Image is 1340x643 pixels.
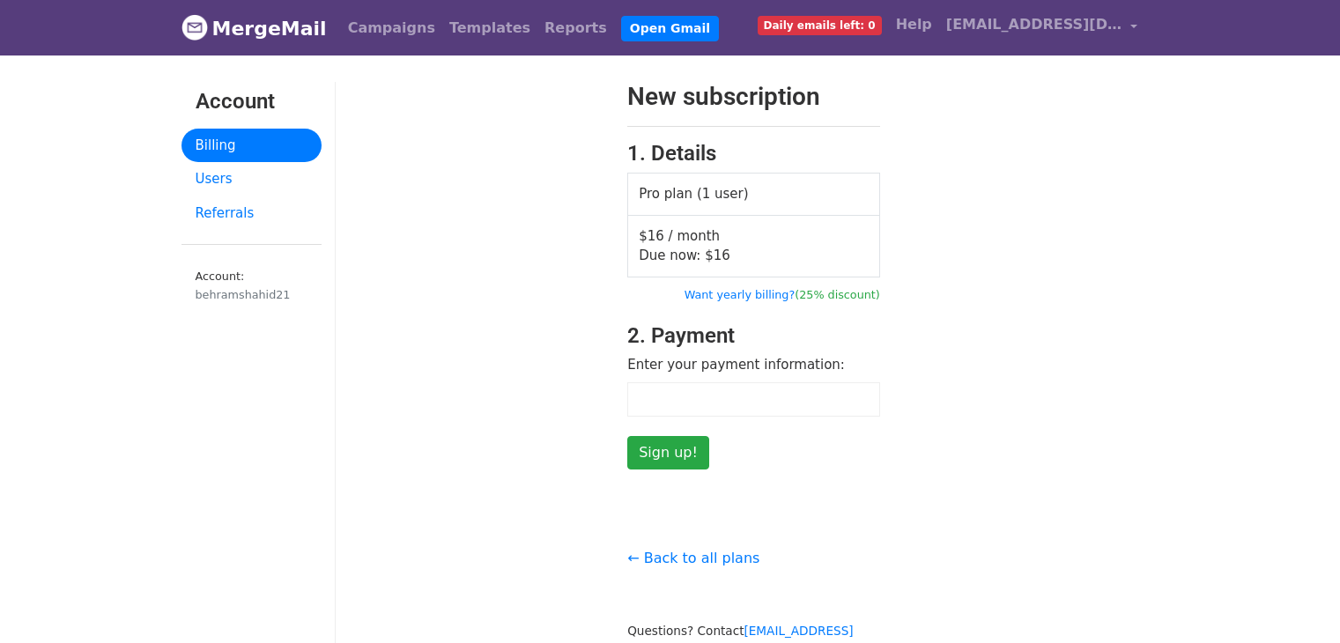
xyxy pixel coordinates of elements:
[637,392,870,407] iframe: Secure card payment input frame
[181,14,208,41] img: MergeMail logo
[181,10,327,47] a: MergeMail
[621,16,719,41] a: Open Gmail
[181,196,322,231] a: Referrals
[627,550,759,566] a: ← Back to all plans
[196,286,307,303] div: behramshahid21
[196,89,307,115] h3: Account
[341,11,442,46] a: Campaigns
[639,248,730,263] span: Due now: $
[627,141,880,166] h3: 1. Details
[939,7,1145,48] a: [EMAIL_ADDRESS][DOMAIN_NAME]
[714,248,730,263] span: 16
[627,82,880,112] h2: New subscription
[946,14,1122,35] span: [EMAIL_ADDRESS][DOMAIN_NAME]
[751,7,889,42] a: Daily emails left: 0
[889,7,939,42] a: Help
[627,436,709,469] input: Sign up!
[196,270,307,303] small: Account:
[181,162,322,196] a: Users
[795,288,880,301] span: (25% discount)
[628,174,880,216] td: Pro plan (1 user)
[627,323,880,349] h3: 2. Payment
[628,215,880,277] td: $16 / month
[442,11,537,46] a: Templates
[758,16,882,35] span: Daily emails left: 0
[685,288,880,301] a: Want yearly billing?(25% discount)
[537,11,614,46] a: Reports
[181,129,322,163] a: Billing
[627,355,845,375] label: Enter your payment information:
